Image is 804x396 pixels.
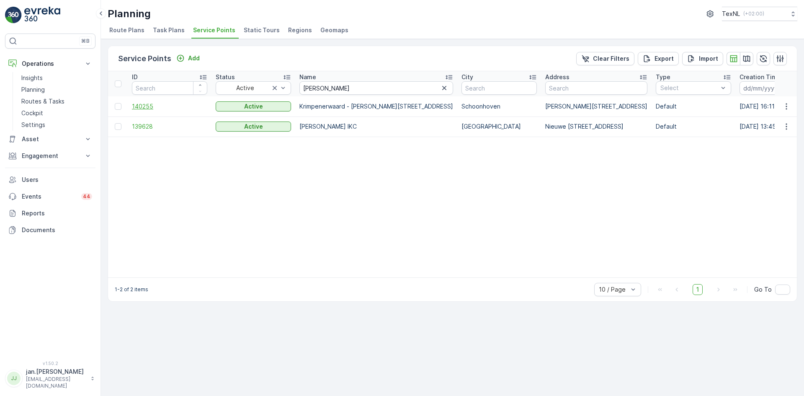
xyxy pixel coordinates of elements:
p: Schoonhoven [461,102,537,111]
a: Routes & Tasks [18,96,95,107]
button: Import [682,52,723,65]
p: Service Points [118,53,171,65]
p: 1-2 of 2 items [115,286,148,293]
p: Documents [22,226,92,234]
p: Select [660,84,718,92]
p: Cockpit [21,109,43,117]
p: Default [656,122,731,131]
p: Routes & Tasks [21,97,64,106]
p: Settings [21,121,45,129]
img: logo_light-DOdMpM7g.png [24,7,60,23]
button: Export [638,52,679,65]
p: TexNL [722,10,740,18]
p: ⌘B [81,38,90,44]
p: 44 [83,193,90,200]
p: Default [656,102,731,111]
span: Regions [288,26,312,34]
button: Asset [5,131,95,148]
p: Events [22,192,76,201]
a: Cockpit [18,107,95,119]
p: Type [656,73,670,81]
p: [EMAIL_ADDRESS][DOMAIN_NAME] [26,376,86,389]
span: Static Tours [244,26,280,34]
a: Settings [18,119,95,131]
button: Engagement [5,148,95,164]
p: Reports [22,209,92,217]
span: Go To [754,285,772,294]
a: Users [5,171,95,188]
a: Documents [5,222,95,238]
p: ID [132,73,138,81]
a: Planning [18,84,95,96]
p: Export [655,54,674,63]
p: Engagement [22,152,79,160]
p: Krimpenerwaard - [PERSON_NAME][STREET_ADDRESS] [299,102,453,111]
span: v 1.50.2 [5,361,95,366]
p: Import [699,54,718,63]
p: Insights [21,74,43,82]
p: [GEOGRAPHIC_DATA] [461,122,537,131]
input: Search [461,81,537,95]
span: Task Plans [153,26,185,34]
p: City [461,73,473,81]
p: Add [188,54,200,62]
p: jan.[PERSON_NAME] [26,368,86,376]
button: TexNL(+02:00) [722,7,797,21]
div: Toggle Row Selected [115,103,121,110]
button: Clear Filters [576,52,634,65]
img: logo [5,7,22,23]
p: Address [545,73,569,81]
button: Active [216,122,291,132]
button: Active [216,101,291,111]
div: JJ [7,372,21,385]
input: Search [545,81,647,95]
a: 140255 [132,102,207,111]
span: 1 [693,284,703,295]
p: [PERSON_NAME][STREET_ADDRESS] [545,102,647,111]
p: Active [244,102,263,111]
button: JJjan.[PERSON_NAME][EMAIL_ADDRESS][DOMAIN_NAME] [5,368,95,389]
span: Route Plans [109,26,144,34]
button: Operations [5,55,95,72]
p: Active [244,122,263,131]
p: Clear Filters [593,54,629,63]
span: Geomaps [320,26,348,34]
a: Events44 [5,188,95,205]
p: Creation Time [740,73,781,81]
p: Asset [22,135,79,143]
a: Insights [18,72,95,84]
p: Users [22,176,92,184]
span: Service Points [193,26,235,34]
input: Search [132,81,207,95]
p: Operations [22,60,79,68]
input: dd/mm/yyyy [740,81,797,95]
input: Search [299,81,453,95]
p: ( +02:00 ) [743,10,764,17]
p: Nieuwe [STREET_ADDRESS] [545,122,647,131]
p: Planning [21,85,45,94]
p: Status [216,73,235,81]
p: [PERSON_NAME] IKC [299,122,453,131]
div: Toggle Row Selected [115,123,121,130]
p: Planning [108,7,151,21]
button: Add [173,53,203,63]
p: Name [299,73,316,81]
a: Reports [5,205,95,222]
a: 139628 [132,122,207,131]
